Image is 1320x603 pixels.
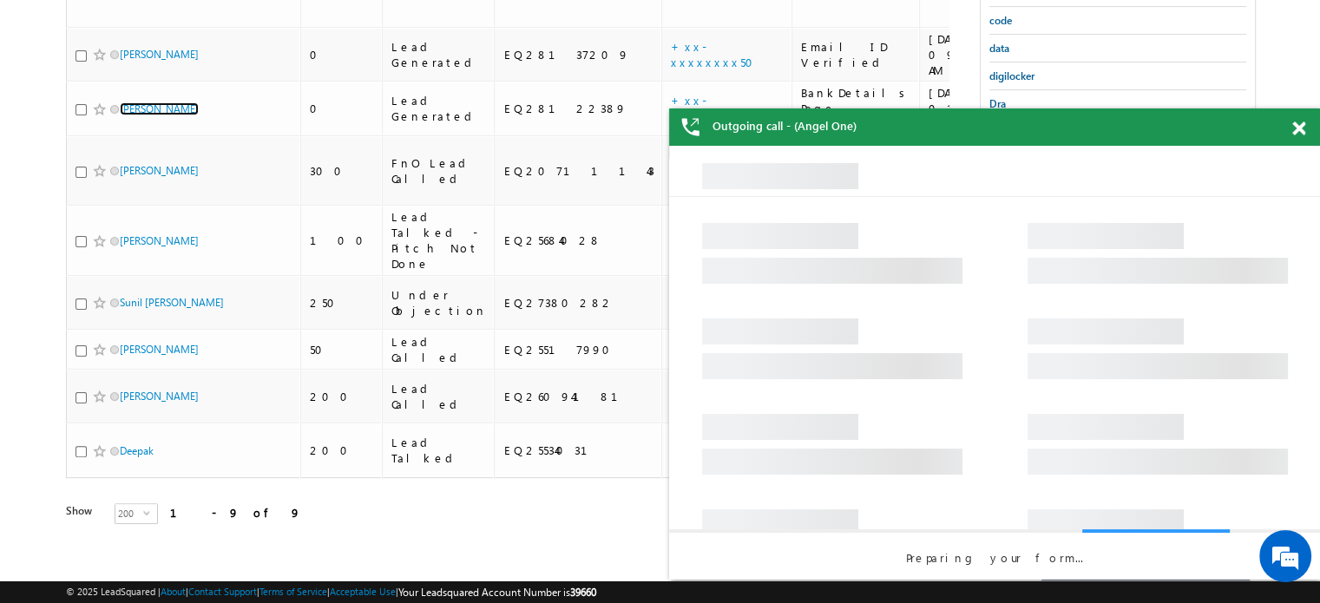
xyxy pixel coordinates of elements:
div: Lead Called [391,334,487,365]
a: Sunil [PERSON_NAME] [120,296,224,309]
div: 50 [310,342,374,357]
div: EQ28137209 [503,47,653,62]
a: [PERSON_NAME] [120,102,199,115]
div: Lead Generated [391,39,487,70]
a: Acceptable Use [330,586,396,597]
div: Email ID Verified [801,39,911,70]
span: 200 [115,504,143,523]
div: EQ20711143 [503,163,653,179]
div: EQ25517990 [503,342,653,357]
div: Lead Talked - Pitch Not Done [391,209,487,272]
div: BankDetails Page Completed [801,85,911,132]
div: EQ25534031 [503,442,653,458]
div: 250 [310,295,374,311]
a: About [161,586,186,597]
div: EQ28122389 [503,101,653,116]
a: [PERSON_NAME] [120,234,199,247]
div: Lead Called [391,381,487,412]
div: 200 [310,442,374,458]
a: [PERSON_NAME] [120,164,199,177]
a: +xx-xxxxxxxx50 [671,39,764,69]
div: Lead Generated [391,93,487,124]
span: © 2025 LeadSquared | | | | | [66,584,596,600]
a: [PERSON_NAME] [120,343,199,356]
a: +xx-xxxxxxxx32 [671,93,759,123]
a: Terms of Service [259,586,327,597]
div: Lead Talked [391,435,487,466]
div: Show [66,503,101,519]
span: Dra [989,97,1006,110]
div: 0 [310,47,374,62]
span: 39660 [570,586,596,599]
div: EQ26094181 [503,389,653,404]
div: 1 - 9 of 9 [170,502,301,522]
span: code [989,14,1012,27]
span: select [143,508,157,516]
div: Under Objection [391,287,487,318]
div: [DATE] 09:05 AM [929,31,1013,78]
div: 200 [310,389,374,404]
textarea: Type your message and hit 'Enter' [23,161,317,457]
a: [PERSON_NAME] [120,48,199,61]
div: 300 [310,163,374,179]
div: [DATE] 01:05 AM [929,85,1013,132]
a: [PERSON_NAME] [120,390,199,403]
span: data [989,42,1009,55]
div: Minimize live chat window [285,9,326,50]
span: digilocker [989,69,1034,82]
em: Start Chat [236,472,315,495]
div: EQ25684028 [503,233,653,248]
div: FnO Lead Called [391,155,487,187]
span: Your Leadsquared Account Number is [398,586,596,599]
div: 0 [310,101,374,116]
a: Deepak [120,444,154,457]
img: d_60004797649_company_0_60004797649 [30,91,73,114]
div: 100 [310,233,374,248]
a: Contact Support [188,586,257,597]
div: EQ27380282 [503,295,653,311]
div: Chat with us now [90,91,292,114]
span: Outgoing call - (Angel One) [713,118,857,134]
